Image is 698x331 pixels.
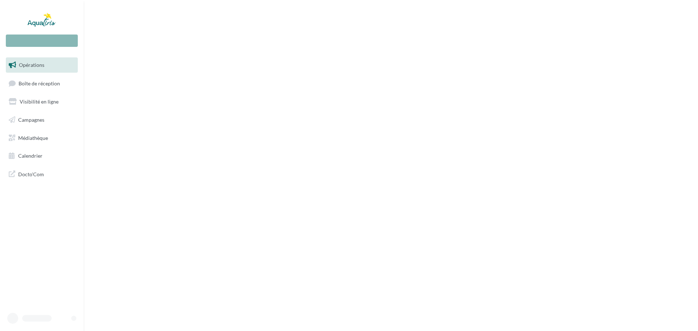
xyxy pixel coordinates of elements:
[4,166,79,182] a: Docto'Com
[4,130,79,146] a: Médiathèque
[4,112,79,128] a: Campagnes
[18,117,44,123] span: Campagnes
[19,80,60,86] span: Boîte de réception
[18,169,44,179] span: Docto'Com
[19,62,44,68] span: Opérations
[20,98,59,105] span: Visibilité en ligne
[4,148,79,164] a: Calendrier
[4,57,79,73] a: Opérations
[18,134,48,141] span: Médiathèque
[4,94,79,109] a: Visibilité en ligne
[18,153,43,159] span: Calendrier
[6,35,78,47] div: Nouvelle campagne
[4,76,79,91] a: Boîte de réception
